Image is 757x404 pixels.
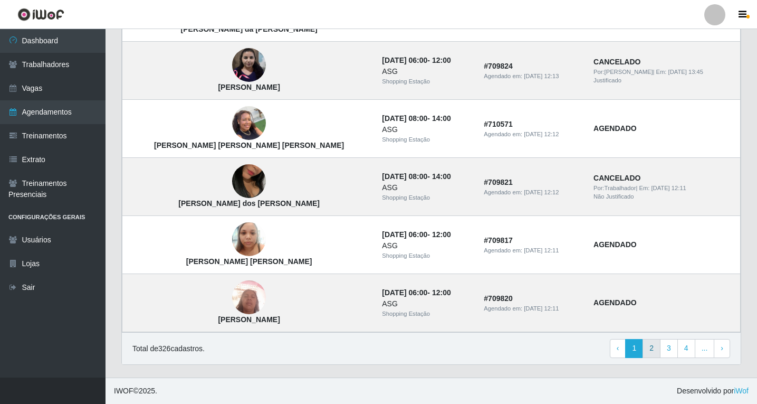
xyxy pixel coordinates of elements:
[382,193,471,202] div: Shopping Estação
[593,76,734,85] div: Justificado
[382,114,427,123] time: [DATE] 08:00
[524,189,559,195] time: [DATE] 12:12
[432,288,451,297] time: 12:00
[232,217,266,262] img: Maria José da Costa Barela
[232,152,266,212] img: Renata Barbosa dos Santos
[677,339,695,358] a: 4
[484,130,581,139] div: Agendado em:
[114,387,133,395] span: IWOF
[660,339,678,358] a: 3
[484,246,581,255] div: Agendado em:
[524,73,559,79] time: [DATE] 12:13
[382,309,471,318] div: Shopping Estação
[524,305,559,312] time: [DATE] 12:11
[382,182,471,193] div: ASG
[484,188,581,197] div: Agendado em:
[484,236,513,245] strong: # 709817
[610,339,730,358] nav: pagination
[432,172,451,181] time: 14:00
[695,339,715,358] a: ...
[382,172,451,181] strong: -
[677,386,749,397] span: Desenvolvido por
[643,339,660,358] a: 2
[593,298,637,307] strong: AGENDADO
[524,131,559,137] time: [DATE] 12:12
[593,174,640,182] strong: CANCELADO
[154,141,344,149] strong: [PERSON_NAME] [PERSON_NAME] [PERSON_NAME]
[734,387,749,395] a: iWof
[610,339,626,358] a: Previous
[382,240,471,251] div: ASG
[382,56,427,64] time: [DATE] 06:00
[432,56,451,64] time: 12:00
[593,185,636,191] span: Por: Trabalhador
[484,304,581,313] div: Agendado em:
[382,288,427,297] time: [DATE] 06:00
[484,178,513,186] strong: # 709821
[382,251,471,260] div: Shopping Estação
[593,69,653,75] span: Por: [PERSON_NAME]
[181,25,318,33] strong: [PERSON_NAME] da [PERSON_NAME]
[593,124,637,133] strong: AGENDADO
[382,66,471,77] div: ASG
[382,288,451,297] strong: -
[218,83,280,91] strong: [PERSON_NAME]
[432,230,451,239] time: 12:00
[668,69,703,75] time: [DATE] 13:45
[132,343,205,354] p: Total de 326 cadastros.
[382,56,451,64] strong: -
[484,62,513,70] strong: # 709824
[484,294,513,303] strong: # 709820
[593,58,640,66] strong: CANCELADO
[382,298,471,309] div: ASG
[114,386,157,397] span: © 2025 .
[593,192,734,201] div: Não Justificado
[232,275,266,321] img: Antonieta Pereira Oliveira
[484,72,581,81] div: Agendado em:
[593,68,734,77] div: | Em:
[382,230,427,239] time: [DATE] 06:00
[382,114,451,123] strong: -
[178,199,320,208] strong: [PERSON_NAME] dos [PERSON_NAME]
[593,240,637,249] strong: AGENDADO
[593,184,734,193] div: | Em:
[524,247,559,253] time: [DATE] 12:11
[617,344,619,352] span: ‹
[382,172,427,181] time: [DATE] 08:00
[382,124,471,135] div: ASG
[651,185,686,191] time: [DATE] 12:11
[17,8,64,21] img: CoreUI Logo
[232,101,266,146] img: Alana Tainara De Luna Freire
[218,315,280,324] strong: [PERSON_NAME]
[721,344,723,352] span: ›
[432,114,451,123] time: 14:00
[625,339,643,358] a: 1
[484,120,513,128] strong: # 710571
[382,230,451,239] strong: -
[382,77,471,86] div: Shopping Estação
[714,339,730,358] a: Next
[186,257,312,266] strong: [PERSON_NAME] [PERSON_NAME]
[232,48,266,82] img: Maria Alice da Silva
[382,135,471,144] div: Shopping Estação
